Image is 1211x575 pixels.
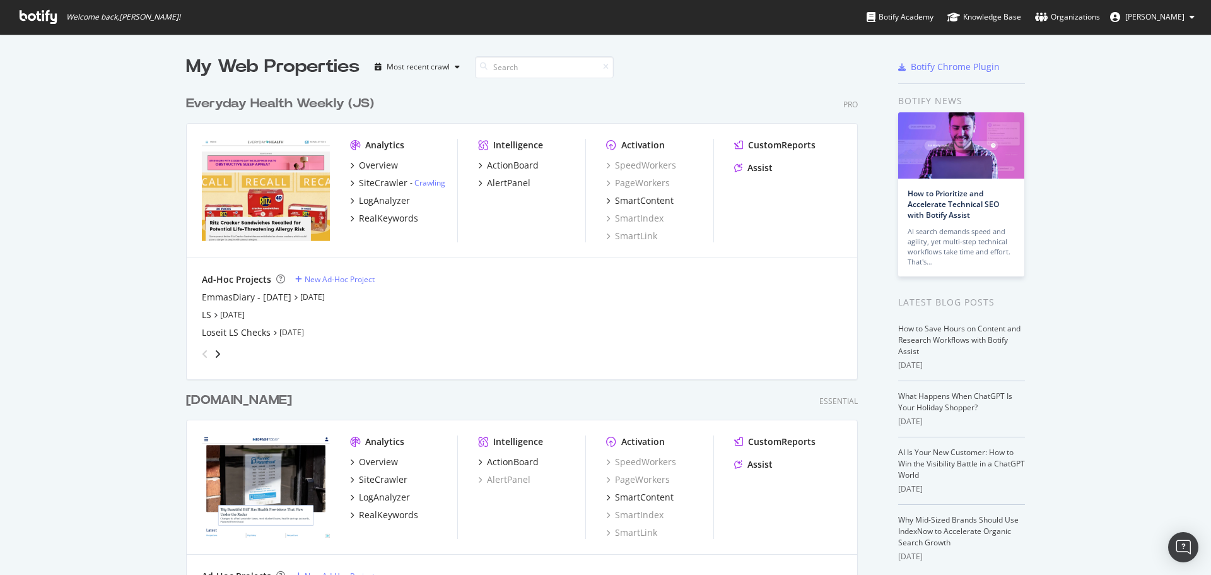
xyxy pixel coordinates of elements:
img: everydayhealth.com [202,139,330,241]
a: PageWorkers [606,177,670,189]
a: SpeedWorkers [606,159,676,172]
div: AlertPanel [487,177,530,189]
a: SmartContent [606,194,674,207]
div: Activation [621,139,665,151]
a: How to Save Hours on Content and Research Workflows with Botify Assist [898,323,1021,357]
a: RealKeywords [350,509,418,521]
a: How to Prioritize and Accelerate Technical SEO with Botify Assist [908,188,999,220]
a: SiteCrawler- Crawling [350,177,445,189]
div: CustomReports [748,436,816,448]
div: SmartLink [606,526,657,539]
a: Overview [350,159,398,172]
div: SmartContent [615,491,674,504]
div: Analytics [365,139,404,151]
span: Bill Elward [1125,11,1185,22]
div: Latest Blog Posts [898,295,1025,309]
div: [DATE] [898,551,1025,562]
div: [DATE] [898,483,1025,495]
a: SmartIndex [606,509,664,521]
a: CustomReports [734,436,816,448]
a: SmartLink [606,230,657,242]
a: SpeedWorkers [606,456,676,468]
a: AlertPanel [478,473,530,486]
div: [DATE] [898,416,1025,427]
button: Most recent crawl [370,57,465,77]
div: Ad-Hoc Projects [202,273,271,286]
div: Botify Chrome Plugin [911,61,1000,73]
div: Intelligence [493,436,543,448]
div: ActionBoard [487,456,539,468]
div: LogAnalyzer [359,491,410,504]
a: [DATE] [300,292,325,302]
a: What Happens When ChatGPT Is Your Holiday Shopper? [898,391,1012,413]
a: CustomReports [734,139,816,151]
div: RealKeywords [359,509,418,521]
div: Analytics [365,436,404,448]
div: New Ad-Hoc Project [305,274,375,285]
img: medpagetoday.com [202,436,330,538]
div: Intelligence [493,139,543,151]
a: LogAnalyzer [350,491,410,504]
div: [DATE] [898,360,1025,371]
div: angle-left [197,344,213,364]
input: Search [475,56,614,78]
a: SmartContent [606,491,674,504]
div: Most recent crawl [387,63,450,71]
div: My Web Properties [186,54,360,80]
div: angle-right [213,348,222,360]
div: Essential [819,396,858,406]
a: Botify Chrome Plugin [898,61,1000,73]
div: SmartContent [615,194,674,207]
a: [DATE] [220,309,245,320]
div: Assist [747,162,773,174]
a: LS [202,309,211,321]
a: Assist [734,458,773,471]
button: [PERSON_NAME] [1100,7,1205,27]
a: Why Mid-Sized Brands Should Use IndexNow to Accelerate Organic Search Growth [898,514,1019,548]
a: Loseit LS Checks [202,326,271,339]
div: Everyday Health Weekly (JS) [186,95,374,113]
div: - [410,177,445,188]
div: Open Intercom Messenger [1168,532,1198,562]
a: Overview [350,456,398,468]
a: New Ad-Hoc Project [295,274,375,285]
span: Welcome back, [PERSON_NAME] ! [66,12,180,22]
div: Botify Academy [867,11,933,23]
div: SiteCrawler [359,177,407,189]
div: ActionBoard [487,159,539,172]
div: Assist [747,458,773,471]
div: Organizations [1035,11,1100,23]
a: ActionBoard [478,159,539,172]
div: SiteCrawler [359,473,407,486]
div: CustomReports [748,139,816,151]
a: [DATE] [279,327,304,338]
img: How to Prioritize and Accelerate Technical SEO with Botify Assist [898,112,1024,179]
div: RealKeywords [359,212,418,225]
a: SmartIndex [606,212,664,225]
a: AI Is Your New Customer: How to Win the Visibility Battle in a ChatGPT World [898,447,1025,480]
div: Activation [621,436,665,448]
a: ActionBoard [478,456,539,468]
a: PageWorkers [606,473,670,486]
div: Pro [843,99,858,110]
a: Assist [734,162,773,174]
div: [DOMAIN_NAME] [186,391,292,410]
a: LogAnalyzer [350,194,410,207]
a: Everyday Health Weekly (JS) [186,95,379,113]
a: EmmasDiary - [DATE] [202,291,291,304]
div: Botify news [898,94,1025,108]
a: RealKeywords [350,212,418,225]
div: AI search demands speed and agility, yet multi-step technical workflows take time and effort. Tha... [908,227,1015,267]
div: Overview [359,159,398,172]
